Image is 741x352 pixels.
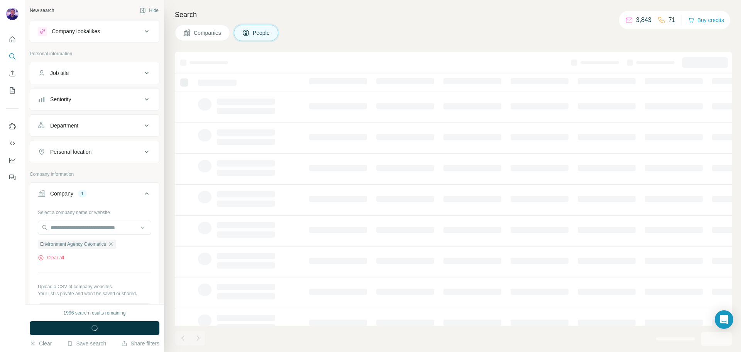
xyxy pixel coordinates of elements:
[38,290,151,297] p: Your list is private and won't be saved or shared.
[6,83,19,97] button: My lists
[6,32,19,46] button: Quick start
[38,283,151,290] p: Upload a CSV of company websites.
[38,254,64,261] button: Clear all
[50,190,73,197] div: Company
[6,66,19,80] button: Enrich CSV
[30,22,159,41] button: Company lookalikes
[30,340,52,347] button: Clear
[6,8,19,20] img: Avatar
[38,206,151,216] div: Select a company name or website
[50,69,69,77] div: Job title
[121,340,159,347] button: Share filters
[50,122,78,129] div: Department
[6,119,19,133] button: Use Surfe on LinkedIn
[715,310,733,329] div: Open Intercom Messenger
[6,153,19,167] button: Dashboard
[636,15,651,25] p: 3,843
[30,90,159,109] button: Seniority
[30,7,54,14] div: New search
[6,170,19,184] button: Feedback
[52,27,100,35] div: Company lookalikes
[50,95,71,103] div: Seniority
[40,241,106,248] span: Environment Agency Geomatics
[30,143,159,161] button: Personal location
[30,184,159,206] button: Company1
[194,29,222,37] span: Companies
[134,5,164,16] button: Hide
[253,29,271,37] span: People
[30,50,159,57] p: Personal information
[688,15,724,26] button: Buy credits
[668,15,675,25] p: 71
[30,116,159,135] button: Department
[30,171,159,178] p: Company information
[30,64,159,82] button: Job title
[38,303,151,317] button: Upload a list of companies
[175,9,732,20] h4: Search
[6,136,19,150] button: Use Surfe API
[50,148,91,156] div: Personal location
[6,49,19,63] button: Search
[67,340,106,347] button: Save search
[64,309,126,316] div: 1996 search results remaining
[78,190,87,197] div: 1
